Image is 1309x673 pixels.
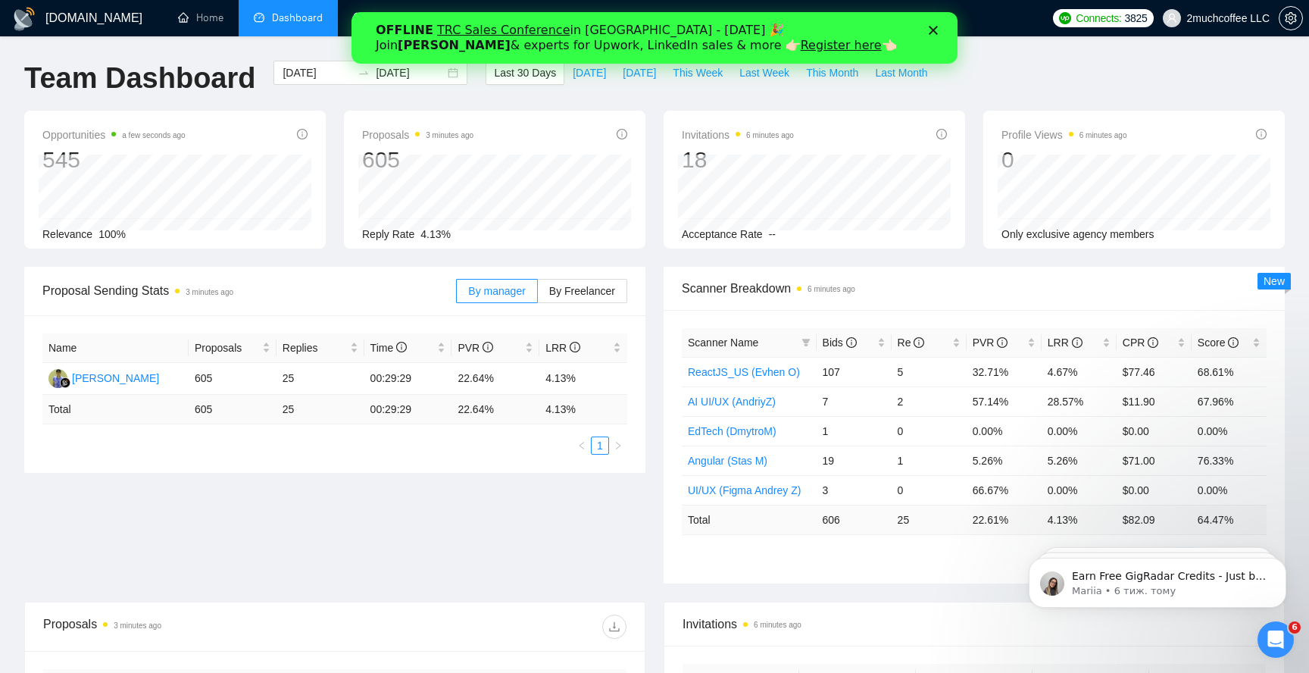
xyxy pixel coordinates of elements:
[1079,131,1127,139] time: 6 minutes ago
[798,331,814,354] span: filter
[1289,621,1301,634] span: 6
[997,337,1008,348] span: info-circle
[494,64,556,81] span: Last 30 Days
[973,336,1008,349] span: PVR
[798,61,867,85] button: This Month
[276,395,364,424] td: 25
[817,416,892,446] td: 1
[1059,12,1071,24] img: upwork-logo.png
[846,337,857,348] span: info-circle
[892,416,967,446] td: 0
[817,446,892,475] td: 19
[1072,337,1083,348] span: info-circle
[1192,416,1267,446] td: 0.00%
[66,58,261,72] p: Message from Mariia, sent 6 тиж. тому
[1192,446,1267,475] td: 76.33%
[1264,275,1285,287] span: New
[614,441,623,450] span: right
[362,228,414,240] span: Reply Rate
[42,146,186,174] div: 545
[351,12,958,64] iframe: Intercom live chat банер
[189,363,276,395] td: 605
[936,129,947,139] span: info-circle
[549,285,615,297] span: By Freelancer
[1148,337,1158,348] span: info-circle
[801,338,811,347] span: filter
[545,342,580,354] span: LRR
[48,371,159,383] a: AD[PERSON_NAME]
[682,146,794,174] div: 18
[769,228,776,240] span: --
[673,64,723,81] span: This Week
[1001,146,1127,174] div: 0
[570,342,580,352] span: info-circle
[1001,228,1154,240] span: Only exclusive agency members
[592,437,608,454] a: 1
[451,395,539,424] td: 22.64 %
[623,64,656,81] span: [DATE]
[254,12,264,23] span: dashboard
[364,363,452,395] td: 00:29:29
[1006,526,1309,632] iframe: Intercom notifications повідомлення
[42,281,456,300] span: Proposal Sending Stats
[1279,12,1302,24] span: setting
[688,455,767,467] a: Angular (Stas M)
[24,61,255,96] h1: Team Dashboard
[458,342,493,354] span: PVR
[1042,416,1117,446] td: 0.00%
[1198,336,1239,349] span: Score
[1257,621,1294,658] iframe: Intercom live chat
[72,370,159,387] div: [PERSON_NAME]
[914,337,924,348] span: info-circle
[867,61,936,85] button: Last Month
[892,505,967,534] td: 25
[817,475,892,505] td: 3
[573,64,606,81] span: [DATE]
[1192,387,1267,416] td: 67.96%
[682,279,1267,298] span: Scanner Breakdown
[1001,126,1127,144] span: Profile Views
[1042,446,1117,475] td: 5.26%
[573,437,591,455] button: left
[1125,10,1148,27] span: 3825
[967,416,1042,446] td: 0.00%
[1117,505,1192,534] td: $ 82.09
[178,11,223,24] a: homeHome
[682,505,817,534] td: Total
[573,437,591,455] li: Previous Page
[186,288,233,296] time: 3 minutes ago
[1042,475,1117,505] td: 0.00%
[66,44,261,418] span: Earn Free GigRadar Credits - Just by Sharing Your Story! 💬 Want more credits for sending proposal...
[808,285,855,293] time: 6 minutes ago
[1117,446,1192,475] td: $71.00
[98,228,126,240] span: 100%
[1117,475,1192,505] td: $0.00
[892,357,967,387] td: 5
[12,7,36,31] img: logo
[1192,475,1267,505] td: 0.00%
[577,14,592,23] div: Закрити
[739,64,789,81] span: Last Week
[609,437,627,455] li: Next Page
[195,340,259,356] span: Proposals
[609,437,627,455] button: right
[272,11,323,24] span: Dashboard
[60,377,70,388] img: gigradar-bm.png
[577,441,586,450] span: left
[426,131,473,139] time: 3 minutes ago
[817,357,892,387] td: 107
[823,336,857,349] span: Bids
[1279,6,1303,30] button: setting
[688,336,758,349] span: Scanner Name
[817,505,892,534] td: 606
[591,437,609,455] li: 1
[48,369,67,388] img: AD
[189,333,276,363] th: Proposals
[1192,505,1267,534] td: 64.47 %
[1042,505,1117,534] td: 4.13 %
[688,484,801,496] a: UI/UX (Figma Andrey Z)
[396,342,407,352] span: info-circle
[731,61,798,85] button: Last Week
[602,615,626,639] button: download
